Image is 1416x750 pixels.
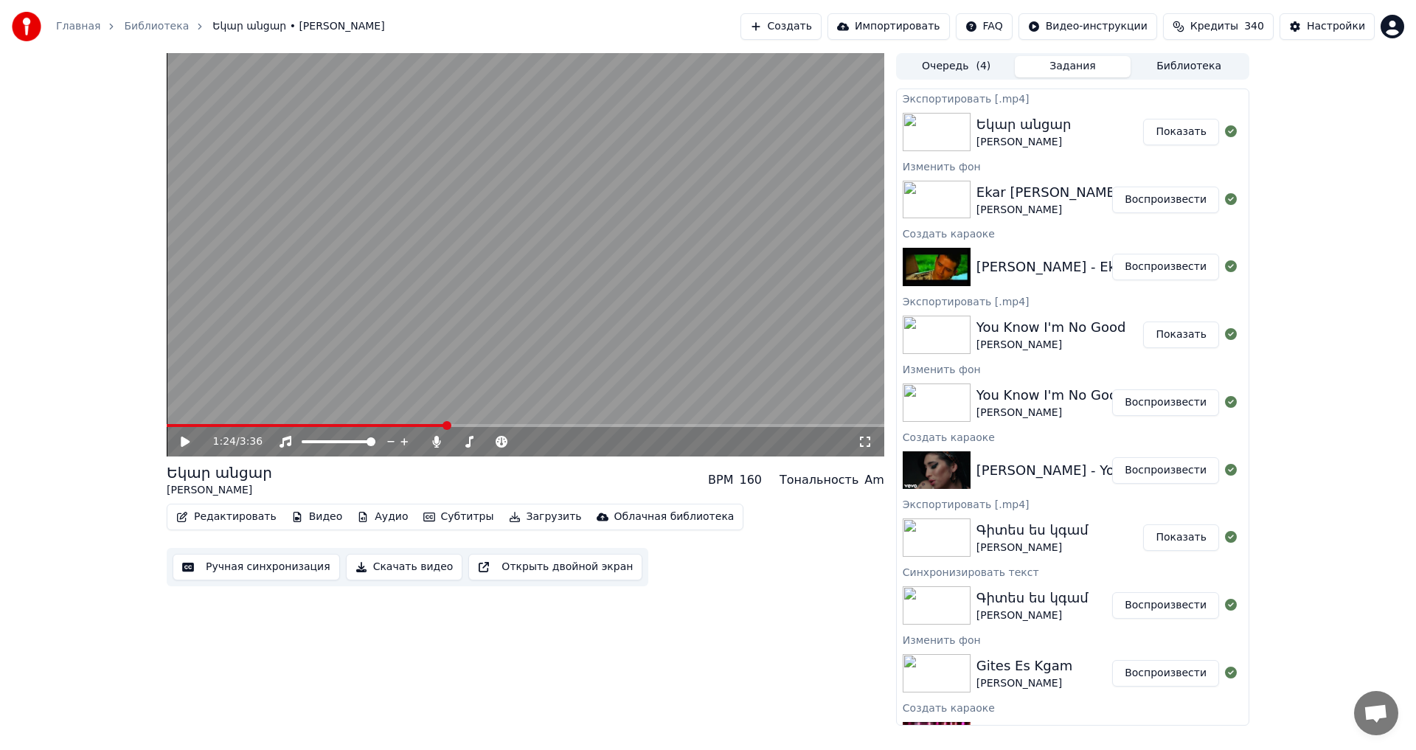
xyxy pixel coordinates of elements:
[212,19,384,34] span: Եկար անցար • [PERSON_NAME]
[897,157,1249,175] div: Изменить фон
[976,338,1126,353] div: [PERSON_NAME]
[897,631,1249,648] div: Изменить фон
[897,360,1249,378] div: Изменить фон
[976,406,1126,420] div: [PERSON_NAME]
[167,462,272,483] div: Եկար անցար
[1018,13,1157,40] button: Видео-инструкции
[351,507,414,527] button: Аудио
[827,13,950,40] button: Импортировать
[1143,322,1219,348] button: Показать
[1280,13,1375,40] button: Настройки
[897,89,1249,107] div: Экспортировать [.mp4]
[1015,56,1131,77] button: Задания
[976,182,1120,203] div: Ekar [PERSON_NAME]
[976,385,1126,406] div: You Know I'm No Good
[976,460,1249,481] div: [PERSON_NAME] - You Know I'm No Good
[285,507,349,527] button: Видео
[1112,254,1219,280] button: Воспроизвести
[976,135,1072,150] div: [PERSON_NAME]
[1163,13,1274,40] button: Кредиты340
[976,541,1089,555] div: [PERSON_NAME]
[503,507,588,527] button: Загрузить
[1112,187,1219,213] button: Воспроизвести
[468,554,642,580] button: Открыть двойной экран
[976,114,1072,135] div: Եկար անցար
[976,656,1072,676] div: Gites Es Kgam
[1112,389,1219,416] button: Воспроизвести
[614,510,735,524] div: Облачная библиотека
[1143,119,1219,145] button: Показать
[976,59,990,74] span: ( 4 )
[1112,660,1219,687] button: Воспроизвести
[897,224,1249,242] div: Создать караоке
[976,676,1072,691] div: [PERSON_NAME]
[976,203,1120,218] div: [PERSON_NAME]
[740,13,822,40] button: Создать
[173,554,340,580] button: Ручная синхронизация
[167,483,272,498] div: [PERSON_NAME]
[1112,457,1219,484] button: Воспроизвести
[170,507,282,527] button: Редактировать
[956,13,1013,40] button: FAQ
[1131,56,1247,77] button: Библиотека
[1244,19,1264,34] span: 340
[898,56,1015,77] button: Очередь
[417,507,500,527] button: Субтитры
[897,563,1249,580] div: Синхронизировать текст
[780,471,858,489] div: Тональность
[213,434,236,449] span: 1:24
[240,434,263,449] span: 3:36
[976,520,1089,541] div: Գիտես ես կգամ
[897,292,1249,310] div: Экспортировать [.mp4]
[56,19,100,34] a: Главная
[1307,19,1365,34] div: Настройки
[864,471,884,489] div: Am
[897,698,1249,716] div: Создать караоке
[213,434,249,449] div: /
[346,554,463,580] button: Скачать видео
[976,317,1126,338] div: You Know I'm No Good
[739,471,762,489] div: 160
[976,588,1089,608] div: Գիտես ես կգամ
[1143,524,1219,551] button: Показать
[1112,592,1219,619] button: Воспроизвести
[897,428,1249,445] div: Создать караоке
[56,19,385,34] nav: breadcrumb
[12,12,41,41] img: youka
[976,608,1089,623] div: [PERSON_NAME]
[708,471,733,489] div: BPM
[1354,691,1398,735] a: Open chat
[1190,19,1238,34] span: Кредиты
[897,495,1249,513] div: Экспортировать [.mp4]
[124,19,189,34] a: Библиотека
